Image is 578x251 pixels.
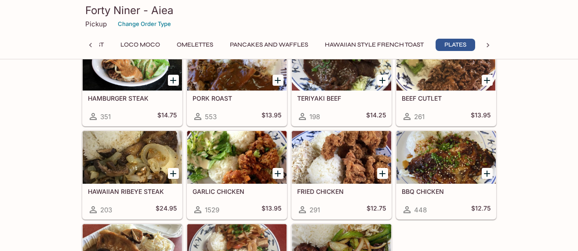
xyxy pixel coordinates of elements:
[309,206,320,214] span: 291
[225,39,313,51] button: Pancakes and Waffles
[157,111,177,122] h5: $14.75
[85,4,493,17] h3: Forty Niner - Aiea
[402,95,491,102] h5: BEEF CUTLET
[88,95,177,102] h5: HAMBURGER STEAK
[168,168,179,179] button: Add HAWAIIAN RIBEYE STEAK
[436,39,475,51] button: Plates
[262,111,281,122] h5: $13.95
[172,39,218,51] button: Omelettes
[482,168,493,179] button: Add BBQ CHICKEN
[273,168,284,179] button: Add GARLIC CHICKEN
[262,204,281,215] h5: $13.95
[471,204,491,215] h5: $12.75
[309,113,320,121] span: 198
[366,111,386,122] h5: $14.25
[396,37,496,126] a: BEEF CUTLET261$13.95
[377,75,388,86] button: Add TERIYAKI BEEF
[85,20,107,28] p: Pickup
[414,206,427,214] span: 448
[193,188,281,195] h5: GARLIC CHICKEN
[291,131,392,219] a: FRIED CHICKEN291$12.75
[402,188,491,195] h5: BBQ CHICKEN
[320,39,429,51] button: Hawaiian Style French Toast
[193,95,281,102] h5: PORK ROAST
[82,37,182,126] a: HAMBURGER STEAK351$14.75
[291,37,392,126] a: TERIYAKI BEEF198$14.25
[168,75,179,86] button: Add HAMBURGER STEAK
[471,111,491,122] h5: $13.95
[205,113,217,121] span: 553
[187,37,287,126] a: PORK ROAST553$13.95
[156,204,177,215] h5: $24.95
[187,131,287,219] a: GARLIC CHICKEN1529$13.95
[396,131,496,184] div: BBQ CHICKEN
[414,113,425,121] span: 261
[482,75,493,86] button: Add BEEF CUTLET
[396,131,496,219] a: BBQ CHICKEN448$12.75
[273,75,284,86] button: Add PORK ROAST
[396,38,496,91] div: BEEF CUTLET
[100,113,111,121] span: 351
[114,17,175,31] button: Change Order Type
[116,39,165,51] button: Loco Moco
[377,168,388,179] button: Add FRIED CHICKEN
[83,131,182,184] div: HAWAIIAN RIBEYE STEAK
[292,38,391,91] div: TERIYAKI BEEF
[82,131,182,219] a: HAWAIIAN RIBEYE STEAK203$24.95
[100,206,112,214] span: 203
[83,38,182,91] div: HAMBURGER STEAK
[187,38,287,91] div: PORK ROAST
[292,131,391,184] div: FRIED CHICKEN
[205,206,219,214] span: 1529
[297,188,386,195] h5: FRIED CHICKEN
[297,95,386,102] h5: TERIYAKI BEEF
[187,131,287,184] div: GARLIC CHICKEN
[88,188,177,195] h5: HAWAIIAN RIBEYE STEAK
[367,204,386,215] h5: $12.75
